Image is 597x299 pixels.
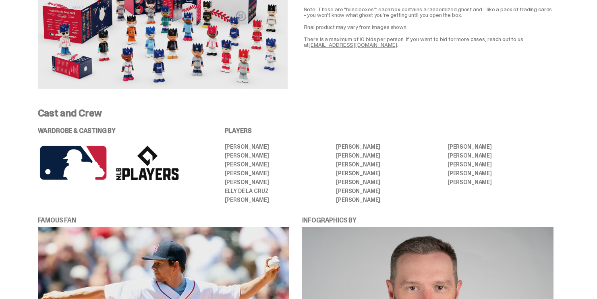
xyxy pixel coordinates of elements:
li: [PERSON_NAME] [336,197,442,203]
p: Final product may vary from images shown. [304,24,553,30]
li: [PERSON_NAME] [225,197,331,203]
li: [PERSON_NAME] [336,188,442,194]
p: FAMOUS FAN [38,217,289,224]
li: [PERSON_NAME] [336,162,442,167]
p: There is a maximum of 10 bids per person. If you want to bid for more cases, reach out to us at . [304,36,553,48]
p: INFOGRAPHICS BY [302,217,553,224]
li: [PERSON_NAME] [225,153,331,158]
li: [PERSON_NAME] [225,144,331,149]
li: [PERSON_NAME] [225,179,331,185]
p: WARDROBE & CASTING BY [38,128,202,134]
li: [PERSON_NAME] [225,162,331,167]
p: PLAYERS [225,128,553,134]
li: [PERSON_NAME] [448,153,553,158]
li: [PERSON_NAME] [225,170,331,176]
li: [PERSON_NAME] [448,162,553,167]
a: [EMAIL_ADDRESS][DOMAIN_NAME] [309,41,397,48]
li: [PERSON_NAME] [336,144,442,149]
li: [PERSON_NAME] [448,170,553,176]
li: [PERSON_NAME] [448,144,553,149]
li: Elly De La Cruz [225,188,331,194]
img: MLB%20logos.png [38,144,179,182]
li: [PERSON_NAME] [336,170,442,176]
li: [PERSON_NAME] [448,179,553,185]
p: Note: These are "blind boxes”: each box contains a randomized ghost and - like a pack of trading ... [304,6,553,18]
li: [PERSON_NAME] [336,179,442,185]
li: [PERSON_NAME] [336,153,442,158]
p: Cast and Crew [38,108,553,118]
